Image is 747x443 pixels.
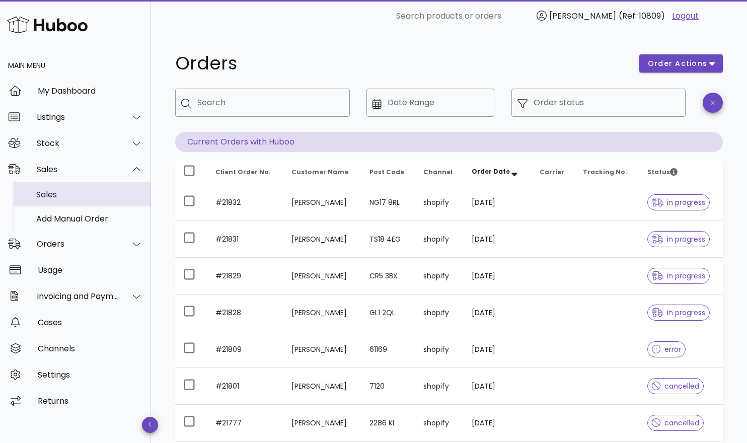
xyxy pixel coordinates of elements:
td: [DATE] [464,184,531,221]
span: Tracking No. [583,168,627,176]
td: [PERSON_NAME] [283,405,361,441]
div: My Dashboard [38,86,143,96]
td: #21829 [207,258,283,294]
span: order actions [647,58,708,69]
span: Customer Name [291,168,348,176]
div: Settings [38,370,143,380]
div: Returns [38,396,143,406]
td: 2286 KL [361,405,416,441]
td: [PERSON_NAME] [283,258,361,294]
td: [DATE] [464,368,531,405]
td: NG17 8RL [361,184,416,221]
td: [PERSON_NAME] [283,221,361,258]
span: Channel [423,168,453,176]
td: #21828 [207,294,283,331]
div: Add Manual Order [36,214,143,224]
span: in progress [652,272,705,279]
div: Invoicing and Payments [37,291,119,301]
a: Logout [672,10,699,22]
td: CR5 3BX [361,258,416,294]
td: [PERSON_NAME] [283,184,361,221]
span: in progress [652,199,705,206]
span: Status [647,168,678,176]
td: [PERSON_NAME] [283,331,361,368]
th: Channel [415,160,464,184]
td: shopify [415,184,464,221]
td: shopify [415,368,464,405]
th: Post Code [361,160,416,184]
th: Order Date: Sorted descending. Activate to remove sorting. [464,160,531,184]
td: #21832 [207,184,283,221]
div: Channels [38,344,143,353]
span: [PERSON_NAME] [549,10,616,22]
span: Client Order No. [215,168,271,176]
td: #21831 [207,221,283,258]
div: Sales [36,190,143,199]
div: Cases [38,318,143,327]
td: 61169 [361,331,416,368]
td: [DATE] [464,405,531,441]
span: Order Date [472,167,510,176]
td: [DATE] [464,294,531,331]
span: (Ref: 10809) [619,10,665,22]
span: Carrier [540,168,564,176]
p: Current Orders with Huboo [175,132,723,152]
span: in progress [652,236,705,243]
h1: Orders [175,54,627,72]
td: shopify [415,405,464,441]
td: [DATE] [464,221,531,258]
td: [PERSON_NAME] [283,294,361,331]
td: [DATE] [464,331,531,368]
span: error [652,346,682,353]
div: Orders [37,239,119,249]
span: cancelled [652,383,700,390]
td: #21809 [207,331,283,368]
th: Tracking No. [575,160,639,184]
button: order actions [639,54,723,72]
td: 7120 [361,368,416,405]
td: #21801 [207,368,283,405]
td: shopify [415,221,464,258]
img: Huboo Logo [7,14,88,36]
th: Status [639,160,723,184]
td: shopify [415,294,464,331]
td: GL1 2QL [361,294,416,331]
td: [PERSON_NAME] [283,368,361,405]
div: Listings [37,112,119,122]
div: Usage [38,265,143,275]
td: shopify [415,331,464,368]
th: Carrier [532,160,575,184]
span: in progress [652,309,705,316]
span: cancelled [652,419,700,426]
th: Customer Name [283,160,361,184]
td: #21777 [207,405,283,441]
td: [DATE] [464,258,531,294]
div: Sales [37,165,119,174]
td: shopify [415,258,464,294]
div: Stock [37,138,119,148]
td: TS18 4EG [361,221,416,258]
span: Post Code [369,168,404,176]
th: Client Order No. [207,160,283,184]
